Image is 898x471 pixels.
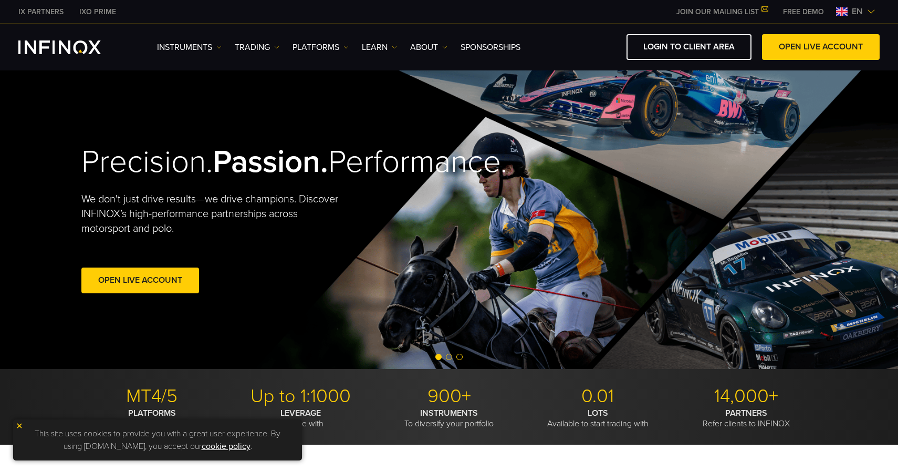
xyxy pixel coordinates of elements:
[213,143,328,181] strong: Passion.
[446,354,452,360] span: Go to slide 2
[848,5,867,18] span: en
[379,408,519,429] p: To diversify your portfolio
[456,354,463,360] span: Go to slide 3
[669,7,775,16] a: JOIN OUR MAILING LIST
[527,408,668,429] p: Available to start trading with
[725,408,767,418] strong: PARTNERS
[81,385,222,408] p: MT4/5
[81,192,346,236] p: We don't just drive results—we drive champions. Discover INFINOX’s high-performance partnerships ...
[626,34,751,60] a: LOGIN TO CLIENT AREA
[81,408,222,429] p: With modern trading tools
[16,422,23,429] img: yellow close icon
[157,41,222,54] a: Instruments
[81,268,199,293] a: Open Live Account
[379,385,519,408] p: 900+
[676,385,817,408] p: 14,000+
[71,6,124,17] a: INFINOX
[420,408,478,418] strong: INSTRUMENTS
[362,41,397,54] a: Learn
[588,408,608,418] strong: LOTS
[410,41,447,54] a: ABOUT
[775,6,832,17] a: INFINOX MENU
[81,143,412,181] h2: Precision. Performance.
[461,41,520,54] a: SPONSORSHIPS
[676,408,817,429] p: Refer clients to INFINOX
[293,41,349,54] a: PLATFORMS
[527,385,668,408] p: 0.01
[230,385,371,408] p: Up to 1:1000
[11,6,71,17] a: INFINOX
[18,425,297,455] p: This site uses cookies to provide you with a great user experience. By using [DOMAIN_NAME], you a...
[18,40,126,54] a: INFINOX Logo
[202,441,250,452] a: cookie policy
[435,354,442,360] span: Go to slide 1
[762,34,880,60] a: OPEN LIVE ACCOUNT
[280,408,321,418] strong: LEVERAGE
[235,41,279,54] a: TRADING
[230,408,371,429] p: To trade with
[128,408,176,418] strong: PLATFORMS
